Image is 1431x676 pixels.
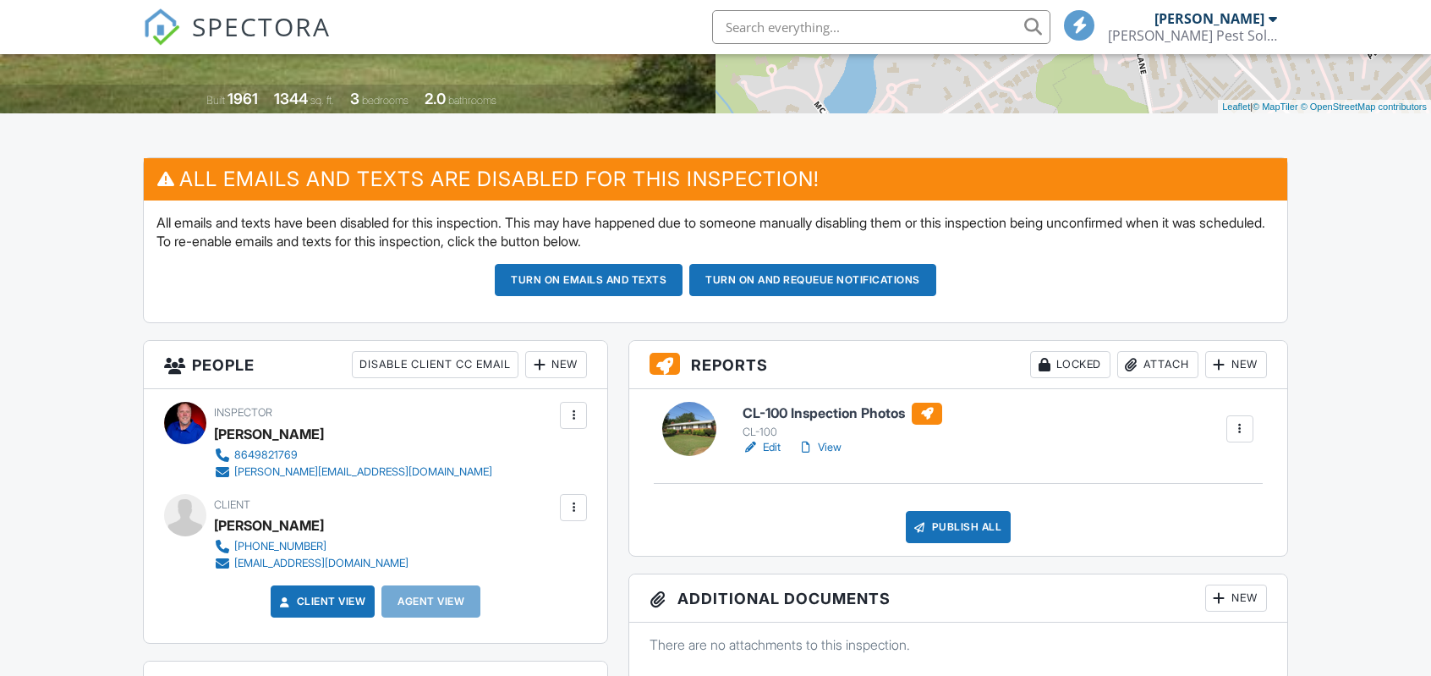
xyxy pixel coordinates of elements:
[214,447,492,464] a: 8649821769
[214,498,250,511] span: Client
[156,213,1275,251] p: All emails and texts have been disabled for this inspection. This may have happened due to someon...
[234,557,408,570] div: [EMAIL_ADDRESS][DOMAIN_NAME]
[1205,351,1267,378] div: New
[650,635,1267,654] p: There are no attachments to this inspection.
[629,341,1287,389] h3: Reports
[214,555,408,572] a: [EMAIL_ADDRESS][DOMAIN_NAME]
[712,10,1050,44] input: Search everything...
[798,439,842,456] a: View
[1253,102,1298,112] a: © MapTiler
[214,421,324,447] div: [PERSON_NAME]
[144,341,607,389] h3: People
[214,538,408,555] a: [PHONE_NUMBER]
[629,574,1287,623] h3: Additional Documents
[1108,27,1277,44] div: Bryant Pest Solutions, LLC
[350,90,359,107] div: 3
[1154,10,1264,27] div: [PERSON_NAME]
[1301,102,1427,112] a: © OpenStreetMap contributors
[143,8,180,46] img: The Best Home Inspection Software - Spectora
[495,264,683,296] button: Turn on emails and texts
[214,513,324,538] div: [PERSON_NAME]
[192,8,331,44] span: SPECTORA
[906,511,1012,543] div: Publish All
[425,90,446,107] div: 2.0
[234,540,326,553] div: [PHONE_NUMBER]
[214,464,492,481] a: [PERSON_NAME][EMAIL_ADDRESS][DOMAIN_NAME]
[144,158,1287,200] h3: All emails and texts are disabled for this inspection!
[362,94,408,107] span: bedrooms
[689,264,936,296] button: Turn on and Requeue Notifications
[206,94,225,107] span: Built
[1030,351,1110,378] div: Locked
[228,90,258,107] div: 1961
[1117,351,1198,378] div: Attach
[274,90,308,107] div: 1344
[1218,100,1431,114] div: |
[310,94,334,107] span: sq. ft.
[352,351,518,378] div: Disable Client CC Email
[1205,585,1267,612] div: New
[234,465,492,479] div: [PERSON_NAME][EMAIL_ADDRESS][DOMAIN_NAME]
[234,448,298,462] div: 8649821769
[525,351,587,378] div: New
[743,403,942,440] a: CL-100 Inspection Photos CL-100
[743,426,942,439] div: CL-100
[214,406,272,419] span: Inspector
[743,439,781,456] a: Edit
[277,593,366,610] a: Client View
[1222,102,1250,112] a: Leaflet
[743,403,942,425] h6: CL-100 Inspection Photos
[448,94,496,107] span: bathrooms
[143,23,331,58] a: SPECTORA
